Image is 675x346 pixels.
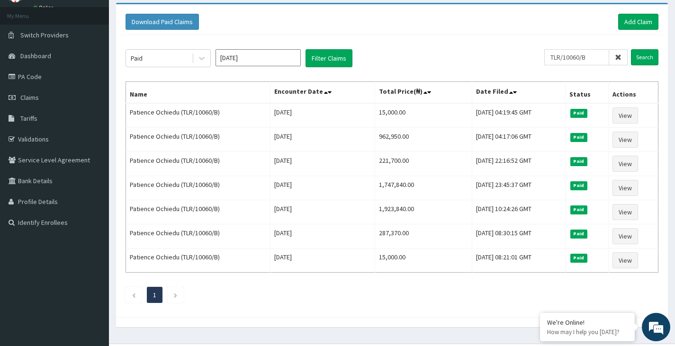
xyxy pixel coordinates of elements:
input: Search [631,49,658,65]
a: View [612,204,638,220]
span: Paid [570,157,587,166]
div: Chat with us now [49,53,159,65]
td: [DATE] [270,248,375,273]
td: [DATE] [270,176,375,200]
td: Patience Ochiedu (TLR/10060/B) [126,128,270,152]
td: [DATE] 10:24:26 GMT [472,200,565,224]
td: 287,370.00 [375,224,472,248]
span: Paid [570,109,587,117]
td: [DATE] [270,200,375,224]
td: 221,700.00 [375,152,472,176]
th: Date Filed [472,82,565,104]
td: [DATE] 23:45:37 GMT [472,176,565,200]
span: Switch Providers [20,31,69,39]
span: Paid [570,254,587,262]
td: 1,747,840.00 [375,176,472,200]
span: Dashboard [20,52,51,60]
th: Actions [609,82,658,104]
a: View [612,228,638,244]
span: Paid [570,133,587,142]
td: [DATE] [270,128,375,152]
td: Patience Ochiedu (TLR/10060/B) [126,152,270,176]
td: 1,923,840.00 [375,200,472,224]
td: 962,950.00 [375,128,472,152]
td: Patience Ochiedu (TLR/10060/B) [126,248,270,273]
input: Select Month and Year [216,49,301,66]
td: [DATE] [270,224,375,248]
p: How may I help you today? [547,328,628,336]
th: Name [126,82,270,104]
a: Online [33,4,56,11]
div: Minimize live chat window [155,5,178,27]
td: [DATE] 08:21:01 GMT [472,248,565,273]
th: Status [566,82,609,104]
a: Page 1 is your current page [153,291,156,299]
span: Claims [20,93,39,102]
a: View [612,107,638,124]
a: Next page [173,291,178,299]
td: Patience Ochiedu (TLR/10060/B) [126,224,270,248]
td: [DATE] 04:19:45 GMT [472,103,565,128]
a: View [612,180,638,196]
span: Tariffs [20,114,37,123]
a: View [612,132,638,148]
input: Search by HMO ID [544,49,609,65]
div: Paid [131,53,143,63]
td: Patience Ochiedu (TLR/10060/B) [126,200,270,224]
td: 15,000.00 [375,248,472,273]
span: Paid [570,205,587,214]
td: Patience Ochiedu (TLR/10060/B) [126,176,270,200]
td: 15,000.00 [375,103,472,128]
button: Filter Claims [306,49,352,67]
td: [DATE] 22:16:52 GMT [472,152,565,176]
span: We're online! [55,109,131,205]
span: Paid [570,181,587,190]
a: Previous page [132,291,136,299]
div: We're Online! [547,318,628,327]
a: Add Claim [618,14,658,30]
td: [DATE] [270,103,375,128]
button: Download Paid Claims [126,14,199,30]
th: Encounter Date [270,82,375,104]
th: Total Price(₦) [375,82,472,104]
span: Paid [570,230,587,238]
td: [DATE] 04:17:06 GMT [472,128,565,152]
a: View [612,156,638,172]
td: Patience Ochiedu (TLR/10060/B) [126,103,270,128]
textarea: Type your message and hit 'Enter' [5,239,180,272]
td: [DATE] [270,152,375,176]
td: [DATE] 08:30:15 GMT [472,224,565,248]
img: d_794563401_company_1708531726252_794563401 [18,47,38,71]
a: View [612,252,638,268]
